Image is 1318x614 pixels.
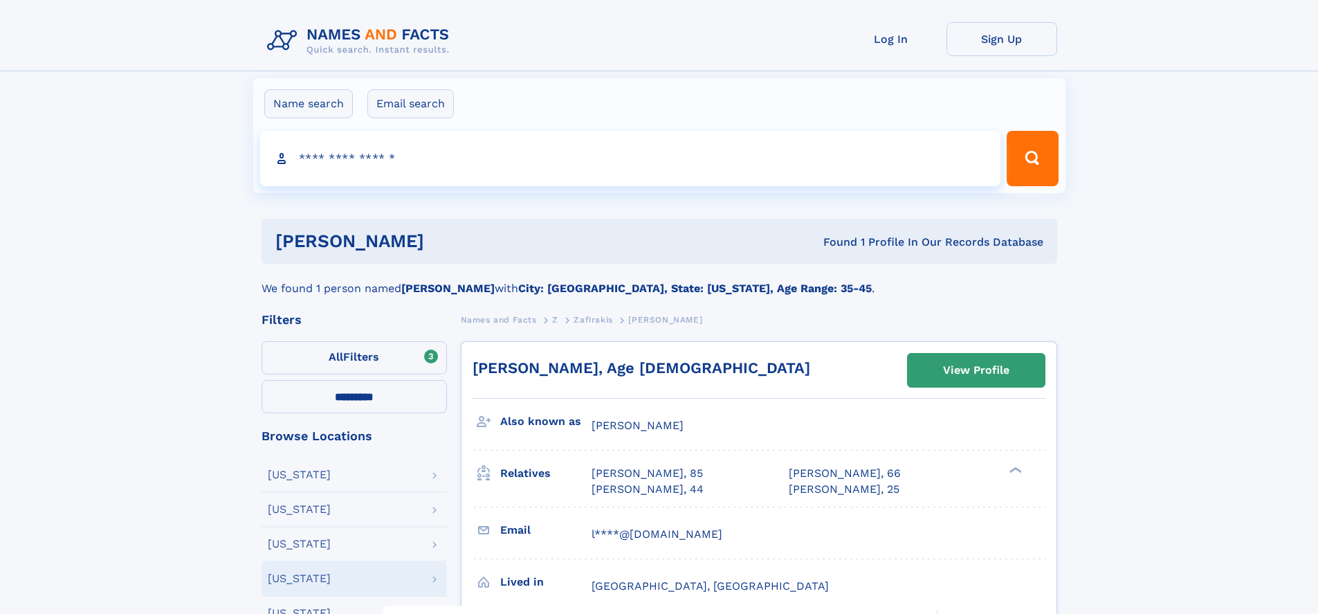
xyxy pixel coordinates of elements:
[574,311,612,328] a: Zafirakis
[473,359,810,377] a: [PERSON_NAME], Age [DEMOGRAPHIC_DATA]
[552,315,558,325] span: Z
[329,350,343,363] span: All
[262,22,461,60] img: Logo Names and Facts
[262,430,447,442] div: Browse Locations
[268,573,331,584] div: [US_STATE]
[262,264,1057,297] div: We found 1 person named with .
[500,462,592,485] h3: Relatives
[268,539,331,550] div: [US_STATE]
[401,282,495,295] b: [PERSON_NAME]
[262,314,447,326] div: Filters
[592,579,829,593] span: [GEOGRAPHIC_DATA], [GEOGRAPHIC_DATA]
[628,315,702,325] span: [PERSON_NAME]
[789,466,901,481] a: [PERSON_NAME], 66
[275,233,624,250] h1: [PERSON_NAME]
[500,410,592,433] h3: Also known as
[592,482,704,497] a: [PERSON_NAME], 44
[268,504,331,515] div: [US_STATE]
[592,466,703,481] a: [PERSON_NAME], 85
[592,419,684,432] span: [PERSON_NAME]
[908,354,1045,387] a: View Profile
[461,311,537,328] a: Names and Facts
[262,341,447,374] label: Filters
[943,354,1009,386] div: View Profile
[623,235,1043,250] div: Found 1 Profile In Our Records Database
[1007,131,1058,186] button: Search Button
[574,315,612,325] span: Zafirakis
[500,570,592,594] h3: Lived in
[1006,466,1023,475] div: ❯
[518,282,872,295] b: City: [GEOGRAPHIC_DATA], State: [US_STATE], Age Range: 35-45
[789,482,899,497] a: [PERSON_NAME], 25
[946,22,1057,56] a: Sign Up
[367,89,454,118] label: Email search
[264,89,353,118] label: Name search
[552,311,558,328] a: Z
[260,131,1001,186] input: search input
[500,518,592,542] h3: Email
[836,22,946,56] a: Log In
[268,469,331,480] div: [US_STATE]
